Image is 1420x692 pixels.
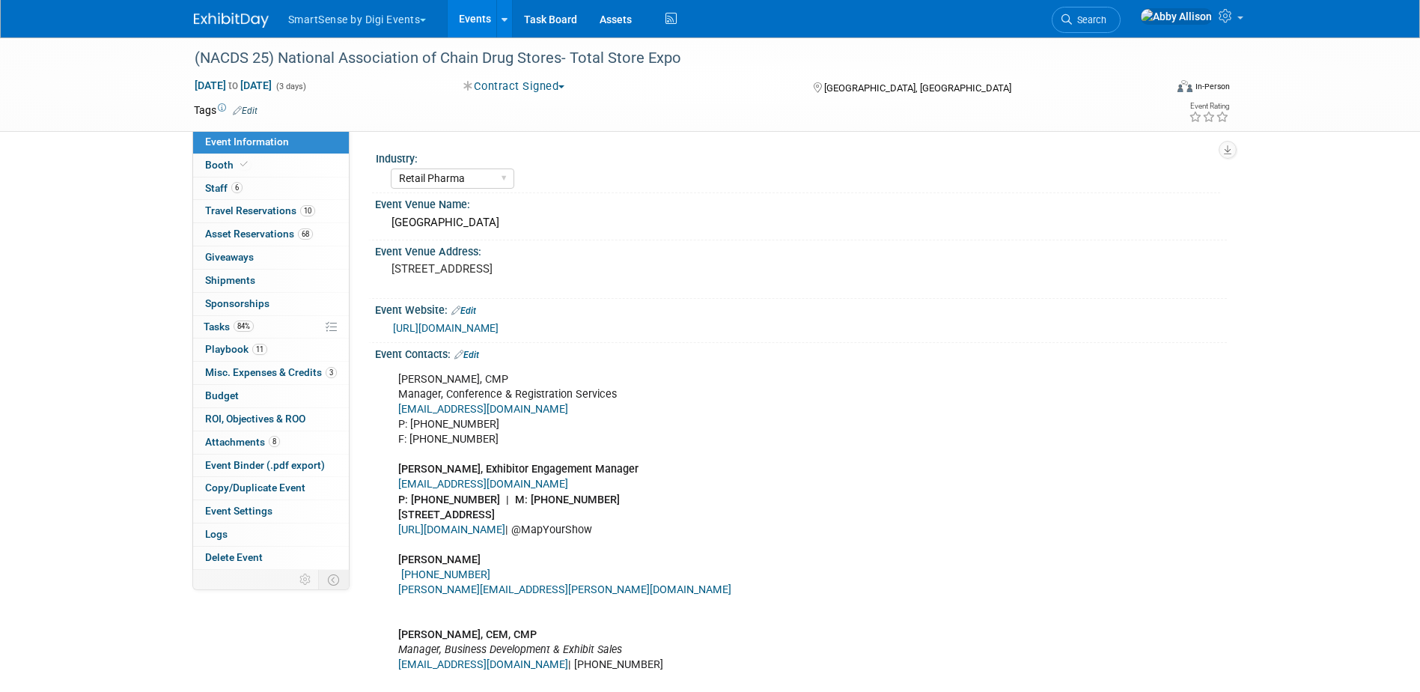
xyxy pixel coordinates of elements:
[393,322,499,334] a: [URL][DOMAIN_NAME]
[454,350,479,360] a: Edit
[398,463,639,476] b: [PERSON_NAME], Exhibitor Engagement Manager
[1177,80,1192,92] img: Format-Inperson.png
[226,79,240,91] span: to
[240,160,248,169] i: Booth reservation complete
[205,528,228,540] span: Logs
[398,478,568,491] a: [EMAIL_ADDRESS][DOMAIN_NAME]
[398,553,481,566] b: [PERSON_NAME]
[1052,7,1121,33] a: Search
[458,79,570,94] button: Contract Signed
[194,103,258,118] td: Tags
[205,389,239,401] span: Budget
[1140,8,1213,25] img: Abby Allison
[233,106,258,116] a: Edit
[401,568,490,581] a: [PHONE_NUMBER]
[204,321,254,333] span: Tasks
[193,523,349,546] a: Logs
[193,408,349,431] a: ROI, Objectives & ROO
[205,551,263,563] span: Delete Event
[193,339,349,361] a: Playbook11
[205,505,272,517] span: Event Settings
[193,270,349,292] a: Shipments
[193,362,349,384] a: Misc. Expenses & Credits3
[205,459,325,471] span: Event Binder (.pdf export)
[1189,103,1229,110] div: Event Rating
[298,228,313,240] span: 68
[193,547,349,569] a: Delete Event
[193,223,349,246] a: Asset Reservations68
[376,148,1220,166] div: Industry:
[205,274,255,286] span: Shipments
[205,182,243,194] span: Staff
[193,293,349,315] a: Sponsorships
[193,455,349,477] a: Event Binder (.pdf export)
[205,204,315,216] span: Travel Reservations
[193,385,349,407] a: Budget
[398,403,568,416] a: [EMAIL_ADDRESS][DOMAIN_NAME]
[205,482,305,494] span: Copy/Duplicate Event
[269,436,280,447] span: 8
[194,79,272,92] span: [DATE] [DATE]
[275,82,306,91] span: (3 days)
[231,182,243,193] span: 6
[193,200,349,222] a: Travel Reservations10
[375,240,1227,259] div: Event Venue Address:
[451,306,476,316] a: Edit
[375,343,1227,362] div: Event Contacts:
[398,643,622,656] i: Manager, Business Development & Exhibit Sales
[375,299,1227,318] div: Event Website:
[205,343,267,355] span: Playbook
[1076,78,1231,100] div: Event Format
[193,431,349,454] a: Attachments8
[193,500,349,523] a: Event Settings
[1195,81,1230,92] div: In-Person
[193,316,349,339] a: Tasks84%
[326,367,337,378] span: 3
[391,262,713,276] pre: [STREET_ADDRESS]
[193,131,349,154] a: Event Information
[193,477,349,500] a: Copy/Duplicate Event
[293,570,319,589] td: Personalize Event Tab Strip
[398,658,568,671] a: [EMAIL_ADDRESS][DOMAIN_NAME]
[398,523,505,536] a: [URL][DOMAIN_NAME]
[318,570,349,589] td: Toggle Event Tabs
[189,45,1142,72] div: (NACDS 25) National Association of Chain Drug Stores- Total Store Expo
[205,436,280,448] span: Attachments
[193,154,349,177] a: Booth
[205,297,269,309] span: Sponsorships
[824,82,1011,94] span: [GEOGRAPHIC_DATA], [GEOGRAPHIC_DATA]
[205,228,313,240] span: Asset Reservations
[375,193,1227,212] div: Event Venue Name:
[252,344,267,355] span: 11
[1072,14,1106,25] span: Search
[205,251,254,263] span: Giveaways
[193,246,349,269] a: Giveaways
[205,413,305,425] span: ROI, Objectives & ROO
[205,136,289,148] span: Event Information
[386,211,1216,234] div: [GEOGRAPHIC_DATA]
[398,494,620,506] b: P: [PHONE_NUMBER] | M: [PHONE_NUMBER]
[398,583,731,596] a: [PERSON_NAME][EMAIL_ADDRESS][PERSON_NAME][DOMAIN_NAME]
[300,205,315,216] span: 10
[398,628,537,641] b: [PERSON_NAME], CEM, CMP
[205,159,251,171] span: Booth
[234,321,254,332] span: 84%
[398,509,495,521] b: [STREET_ADDRESS]
[205,366,337,378] span: Misc. Expenses & Credits
[193,177,349,200] a: Staff6
[194,13,269,28] img: ExhibitDay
